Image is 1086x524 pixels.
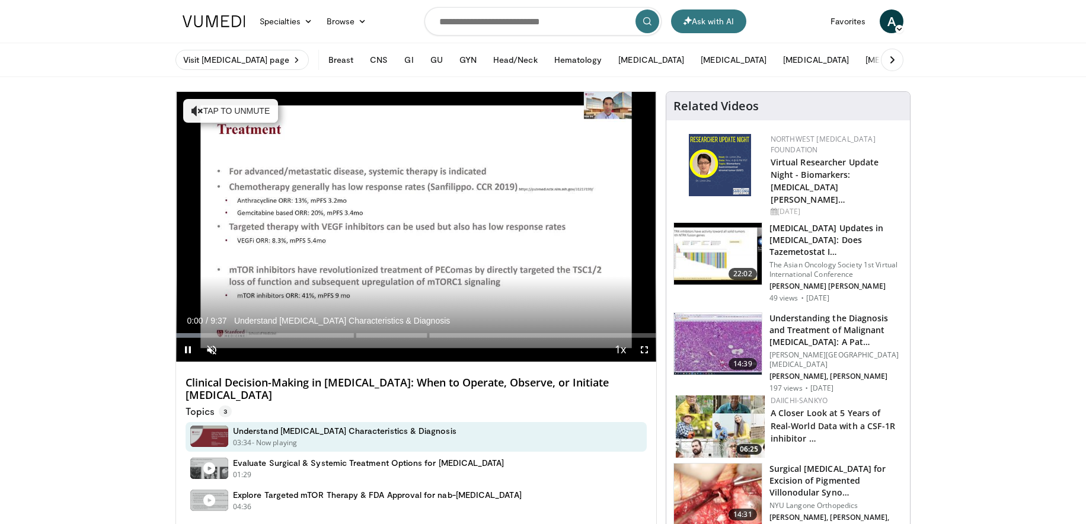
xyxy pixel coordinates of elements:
div: · [805,384,808,393]
span: 0:00 [187,316,203,325]
button: [MEDICAL_DATA] [858,48,938,72]
button: Fullscreen [633,338,656,362]
span: 3 [219,405,232,417]
button: CNS [363,48,395,72]
a: 06:25 [676,395,765,458]
span: 14:39 [729,358,757,370]
a: 14:39 Understanding the Diagnosis and Treatment of Malignant [MEDICAL_DATA]: A Pat… [PERSON_NAME]... [673,312,903,393]
video-js: Video Player [176,92,656,362]
button: GU [423,48,450,72]
h4: Clinical Decision-Making in [MEDICAL_DATA]: When to Operate, Observe, or Initiate [MEDICAL_DATA] [186,376,647,402]
button: Tap to unmute [183,99,278,123]
button: Breast [321,48,360,72]
p: 49 views [769,293,798,303]
h4: Explore Targeted mTOR Therapy & FDA Approval for nab-[MEDICAL_DATA] [233,490,522,500]
img: aca7ee58-01d0-419f-9bc9-871cb9aa4638.150x105_q85_crop-smart_upscale.jpg [674,313,762,375]
button: GYN [452,48,484,72]
img: 93c22cae-14d1-47f0-9e4a-a244e824b022.png.150x105_q85_crop-smart_upscale.jpg [676,395,765,458]
p: The Asian Oncology Society 1st Virtual International Conference [769,260,903,279]
a: Browse [320,9,374,33]
img: VuMedi Logo [183,15,245,27]
span: 22:02 [729,268,757,280]
p: 03:34 [233,437,252,448]
input: Search topics, interventions [424,7,662,36]
a: Northwest [MEDICAL_DATA] Foundation [771,134,876,155]
span: Understand [MEDICAL_DATA] Characteristics & Diagnosis [234,315,450,326]
h4: Related Videos [673,99,759,113]
div: Progress Bar [176,333,656,338]
span: 9:37 [210,316,226,325]
h3: Surgical [MEDICAL_DATA] for Excision of Pigmented Villonodular Syno… [769,463,903,499]
h3: [MEDICAL_DATA] Updates in [MEDICAL_DATA]: Does Tazemetostat I… [769,222,903,258]
a: 22:02 [MEDICAL_DATA] Updates in [MEDICAL_DATA]: Does Tazemetostat I… The Asian Oncology Society 1... [673,222,903,303]
p: 01:29 [233,469,252,480]
span: / [206,316,208,325]
button: GI [397,48,420,72]
a: A Closer Look at 5 Years of Real-World Data with a CSF-1R inhibitor … [771,407,896,443]
button: Head/Neck [486,48,545,72]
span: 06:25 [736,444,762,455]
button: [MEDICAL_DATA] [694,48,774,72]
button: [MEDICAL_DATA] [611,48,691,72]
p: [DATE] [810,384,834,393]
a: A [880,9,903,33]
a: Favorites [823,9,873,33]
button: [MEDICAL_DATA] [776,48,856,72]
p: 04:36 [233,501,252,512]
p: - Now playing [252,437,298,448]
p: Topics [186,405,232,417]
span: 14:31 [729,509,757,520]
a: Daiichi-Sankyo [771,395,828,405]
button: Unmute [200,338,223,362]
div: · [801,293,804,303]
div: [DATE] [771,206,900,217]
p: [PERSON_NAME], [PERSON_NAME] [769,372,903,381]
p: NYU Langone Orthopedics [769,501,903,510]
a: Specialties [253,9,320,33]
h4: Understand [MEDICAL_DATA] Characteristics & Diagnosis [233,426,456,436]
img: a6200dbe-dadf-4c3e-9c06-d4385956049b.png.150x105_q85_autocrop_double_scale_upscale_version-0.2.png [689,134,751,196]
button: Ask with AI [671,9,746,33]
button: Pause [176,338,200,362]
button: Playback Rate [609,338,633,362]
button: Hematology [547,48,609,72]
p: [DATE] [806,293,830,303]
img: 78fd98c4-b62a-4fa2-82df-fcfc3b4e754d.150x105_q85_crop-smart_upscale.jpg [674,223,762,285]
p: [PERSON_NAME][GEOGRAPHIC_DATA][MEDICAL_DATA] [769,350,903,369]
p: 197 views [769,384,803,393]
a: Virtual Researcher Update Night - Biomarkers: [MEDICAL_DATA] [PERSON_NAME]… [771,156,879,205]
h3: Understanding the Diagnosis and Treatment of Malignant [MEDICAL_DATA]: A Pat… [769,312,903,348]
h4: Evaluate Surgical & Systemic Treatment Options for [MEDICAL_DATA] [233,458,504,468]
p: [PERSON_NAME] [PERSON_NAME] [769,282,903,291]
a: Visit [MEDICAL_DATA] page [175,50,309,70]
